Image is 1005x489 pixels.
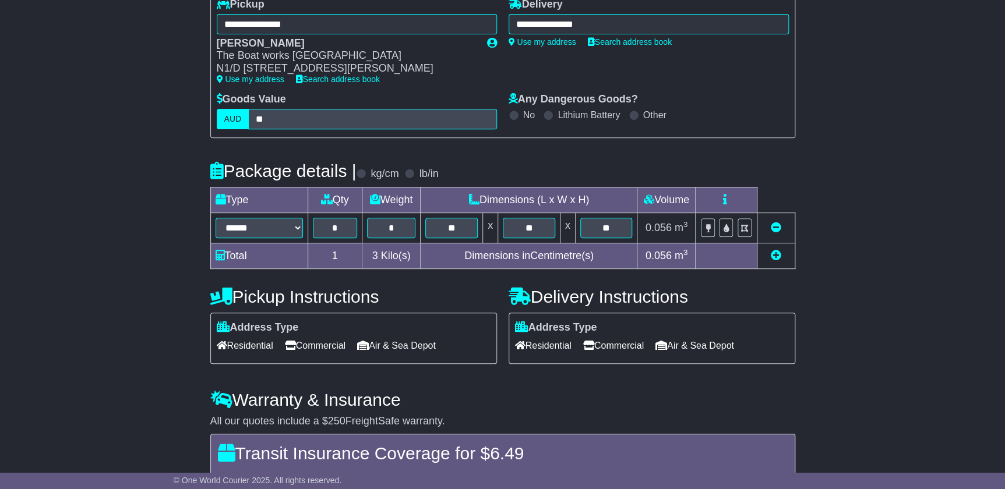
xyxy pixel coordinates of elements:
div: [PERSON_NAME] [217,37,475,50]
span: m [675,222,688,233]
span: 0.056 [646,250,672,261]
h4: Delivery Instructions [509,287,795,306]
label: Other [643,109,667,121]
span: © One World Courier 2025. All rights reserved. [174,476,342,485]
td: Volume [637,187,696,212]
td: Qty [308,187,362,212]
a: Search address book [296,75,380,84]
td: x [483,212,498,243]
span: Air & Sea Depot [357,336,436,355]
td: Dimensions (L x W x H) [421,187,637,212]
div: All our quotes include a $ FreightSafe warranty. [210,415,795,428]
a: Use my address [509,37,576,47]
span: 250 [328,415,345,427]
div: The Boat works [GEOGRAPHIC_DATA] [217,49,475,62]
label: lb/in [419,168,438,180]
a: Add new item [771,250,781,261]
span: Residential [217,336,273,355]
td: 1 [308,243,362,268]
span: 6.49 [490,444,524,463]
div: N1/D [STREET_ADDRESS][PERSON_NAME] [217,62,475,75]
span: Residential [515,336,572,355]
label: Any Dangerous Goods? [509,93,638,106]
span: 0.056 [646,222,672,233]
span: Commercial [285,336,345,355]
h4: Pickup Instructions [210,287,497,306]
label: No [523,109,535,121]
label: Address Type [217,321,299,334]
a: Remove this item [771,222,781,233]
label: Address Type [515,321,597,334]
h4: Transit Insurance Coverage for $ [218,444,788,463]
span: Air & Sea Depot [655,336,734,355]
a: Search address book [588,37,672,47]
span: 3 [372,250,378,261]
label: Lithium Battery [558,109,620,121]
td: Kilo(s) [362,243,421,268]
td: Weight [362,187,421,212]
td: Total [210,243,308,268]
sup: 3 [683,248,688,257]
label: AUD [217,109,249,129]
label: Goods Value [217,93,286,106]
td: Dimensions in Centimetre(s) [421,243,637,268]
h4: Warranty & Insurance [210,390,795,409]
h4: Package details | [210,161,357,180]
span: m [675,250,688,261]
td: x [560,212,575,243]
a: Use my address [217,75,284,84]
span: Commercial [583,336,644,355]
label: kg/cm [371,168,399,180]
sup: 3 [683,220,688,229]
td: Type [210,187,308,212]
